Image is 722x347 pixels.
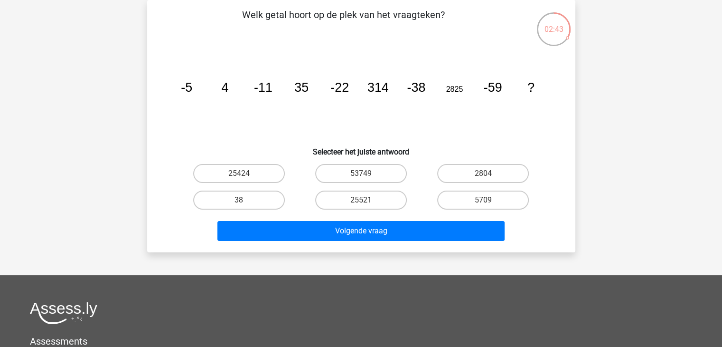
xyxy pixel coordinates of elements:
label: 25424 [193,164,285,183]
tspan: 314 [367,80,388,95]
tspan: -5 [181,80,192,95]
p: Welk getal hoort op de plek van het vraagteken? [162,8,525,36]
tspan: -11 [254,80,272,95]
tspan: -22 [330,80,349,95]
tspan: ? [527,80,534,95]
h5: Assessments [30,336,692,347]
label: 2804 [437,164,529,183]
tspan: 4 [221,80,228,95]
label: 38 [193,191,285,210]
tspan: -59 [483,80,502,95]
tspan: 2825 [446,85,463,93]
tspan: -38 [407,80,425,95]
div: 02:43 [536,11,572,35]
label: 5709 [437,191,529,210]
h6: Selecteer het juiste antwoord [162,140,560,156]
tspan: 35 [294,80,309,95]
img: Assessly logo [30,302,97,324]
label: 25521 [315,191,407,210]
label: 53749 [315,164,407,183]
button: Volgende vraag [217,221,505,241]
